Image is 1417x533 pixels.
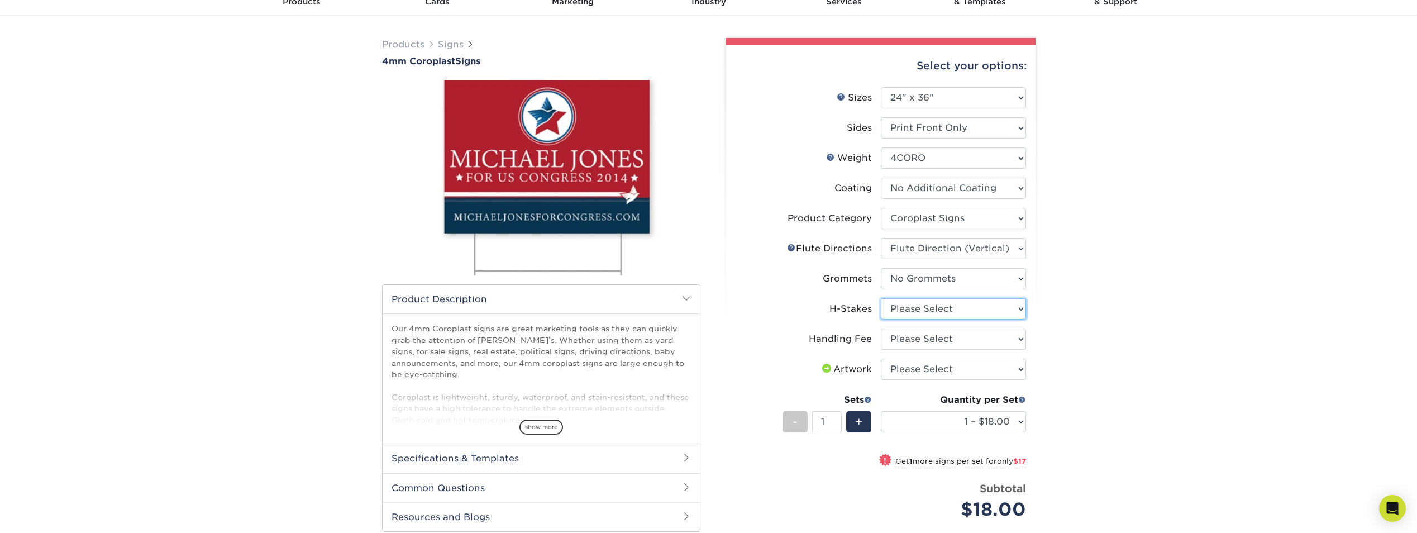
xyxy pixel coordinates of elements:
[889,496,1026,523] div: $18.00
[383,502,700,531] h2: Resources and Blogs
[980,482,1026,494] strong: Subtotal
[382,56,700,66] a: 4mm CoroplastSigns
[383,473,700,502] h2: Common Questions
[820,363,872,376] div: Artwork
[382,56,700,66] h1: Signs
[1013,457,1026,465] span: $17
[788,212,872,225] div: Product Category
[383,444,700,473] h2: Specifications & Templates
[837,91,872,104] div: Sizes
[809,332,872,346] div: Handling Fee
[735,45,1027,87] div: Select your options:
[834,182,872,195] div: Coating
[826,151,872,165] div: Weight
[1379,495,1406,522] div: Open Intercom Messenger
[855,413,862,430] span: +
[793,413,798,430] span: -
[783,393,872,407] div: Sets
[829,302,872,316] div: H-Stakes
[909,457,913,465] strong: 1
[884,455,886,467] span: !
[847,121,872,135] div: Sides
[881,393,1026,407] div: Quantity per Set
[787,242,872,255] div: Flute Directions
[823,272,872,285] div: Grommets
[382,68,700,288] img: 4mm Coroplast 01
[383,285,700,313] h2: Product Description
[895,457,1026,468] small: Get more signs per set for
[382,56,455,66] span: 4mm Coroplast
[519,420,563,435] span: show more
[438,39,464,50] a: Signs
[382,39,424,50] a: Products
[997,457,1026,465] span: only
